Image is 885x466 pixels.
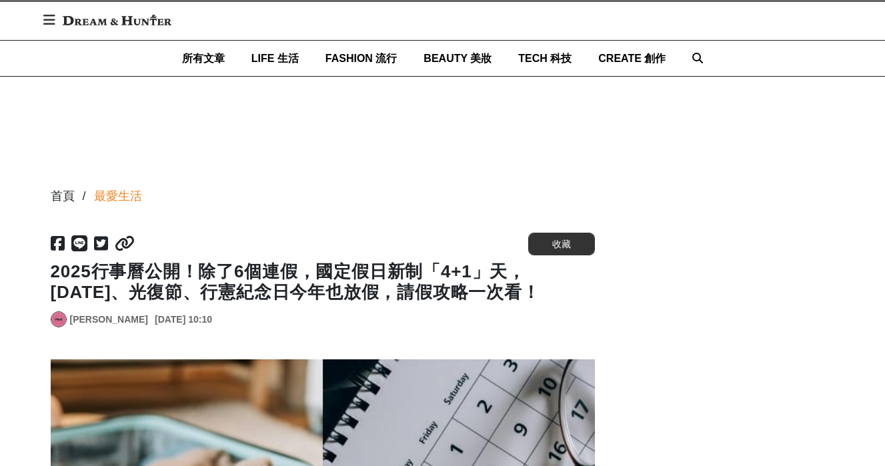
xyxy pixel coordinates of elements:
[518,41,572,76] a: TECH 科技
[423,41,492,76] a: BEAUTY 美妝
[155,313,212,327] div: [DATE] 10:10
[251,41,299,76] a: LIFE 生活
[598,41,666,76] a: CREATE 創作
[51,261,595,303] h1: 2025行事曆公開！除了6個連假，國定假日新制「4+1」天，[DATE]、光復節、行憲紀念日今年也放假，請假攻略一次看！
[598,53,666,64] span: CREATE 創作
[51,311,67,327] a: Avatar
[70,313,148,327] a: [PERSON_NAME]
[325,41,397,76] a: FASHION 流行
[528,233,595,255] button: 收藏
[251,53,299,64] span: LIFE 生活
[83,187,86,205] div: /
[423,53,492,64] span: BEAUTY 美妝
[325,53,397,64] span: FASHION 流行
[56,8,178,32] img: Dream & Hunter
[182,53,225,64] span: 所有文章
[518,53,572,64] span: TECH 科技
[51,312,66,327] img: Avatar
[51,187,75,205] div: 首頁
[182,41,225,76] a: 所有文章
[94,187,142,205] a: 最愛生活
